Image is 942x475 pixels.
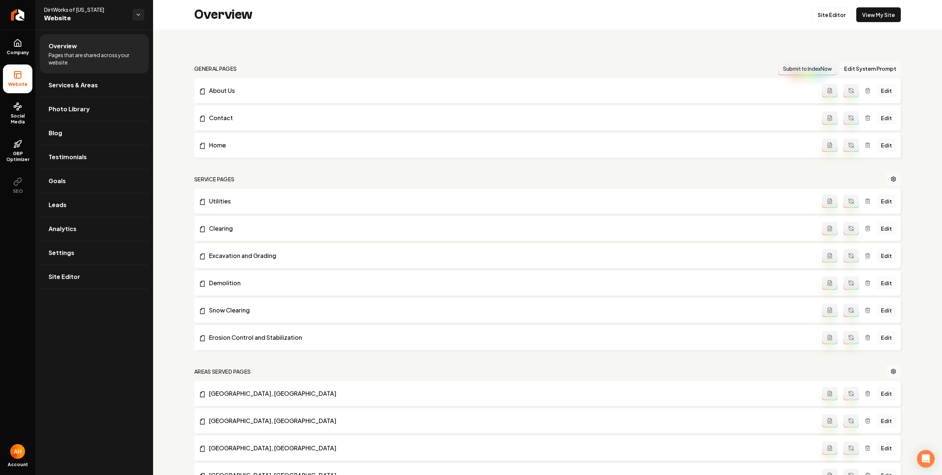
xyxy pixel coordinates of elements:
a: Edit [877,222,896,235]
span: Pages that are shared across your website. [49,51,140,66]
a: Home [199,141,822,150]
span: Social Media [3,113,32,125]
span: Website [44,13,127,24]
button: Add admin page prompt [822,84,837,97]
a: Edit [877,414,896,427]
button: Add admin page prompt [822,276,837,290]
h2: Areas Served Pages [194,368,251,375]
span: Site Editor [49,272,80,281]
button: Add admin page prompt [822,387,837,400]
a: Leads [40,193,149,217]
a: Edit [877,111,896,125]
button: Add admin page prompt [822,249,837,262]
h2: Overview [194,7,252,22]
a: GBP Optimizer [3,134,32,168]
a: Erosion Control and Stabilization [199,333,822,342]
span: GBP Optimizer [3,151,32,163]
a: Company [3,33,32,62]
span: Settings [49,248,74,257]
button: Add admin page prompt [822,304,837,317]
button: Submit to IndexNow [778,62,837,75]
a: Snow Clearing [199,306,822,315]
a: Settings [40,241,149,265]
a: Goals [40,169,149,193]
a: Photo Library [40,97,149,121]
img: Rebolt Logo [11,9,25,21]
a: Demolition [199,279,822,287]
button: Add admin page prompt [822,331,837,344]
a: Utilities [199,197,822,206]
div: Open Intercom Messenger [917,450,935,468]
button: Add admin page prompt [822,111,837,125]
span: Overview [49,42,77,50]
a: [GEOGRAPHIC_DATA], [GEOGRAPHIC_DATA] [199,416,822,425]
a: Social Media [3,96,32,131]
button: SEO [3,171,32,200]
h2: Service Pages [194,175,235,183]
h2: general pages [194,65,237,72]
a: Edit [877,387,896,400]
span: Goals [49,177,66,185]
button: Add admin page prompt [822,222,837,235]
span: Leads [49,200,67,209]
a: Edit [877,276,896,290]
span: Account [8,462,28,468]
a: Contact [199,113,822,122]
span: DirtWorks of [US_STATE] [44,6,127,13]
button: Edit System Prompt [840,62,901,75]
a: Testimonials [40,145,149,169]
a: View My Site [856,7,901,22]
a: Edit [877,139,896,152]
a: [GEOGRAPHIC_DATA], [GEOGRAPHIC_DATA] [199,389,822,398]
button: Add admin page prompt [822,441,837,455]
a: Services & Areas [40,73,149,97]
span: Blog [49,129,62,137]
a: Edit [877,249,896,262]
a: About Us [199,86,822,95]
a: Excavation and Grading [199,251,822,260]
a: Edit [877,441,896,455]
span: Services & Areas [49,81,98,90]
span: Testimonials [49,153,87,161]
a: Edit [877,304,896,317]
span: SEO [10,188,26,194]
span: Analytics [49,224,77,233]
a: Analytics [40,217,149,241]
a: Site Editor [40,265,149,289]
a: Edit [877,195,896,208]
a: Blog [40,121,149,145]
button: Add admin page prompt [822,139,837,152]
span: Photo Library [49,105,90,113]
span: Website [5,81,31,87]
a: Clearing [199,224,822,233]
img: Anthony Hurgoi [10,444,25,459]
button: Add admin page prompt [822,414,837,427]
a: Edit [877,84,896,97]
a: Edit [877,331,896,344]
button: Open user button [10,444,25,459]
a: [GEOGRAPHIC_DATA], [GEOGRAPHIC_DATA] [199,444,822,453]
a: Site Editor [811,7,852,22]
span: Company [4,50,32,56]
button: Add admin page prompt [822,195,837,208]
